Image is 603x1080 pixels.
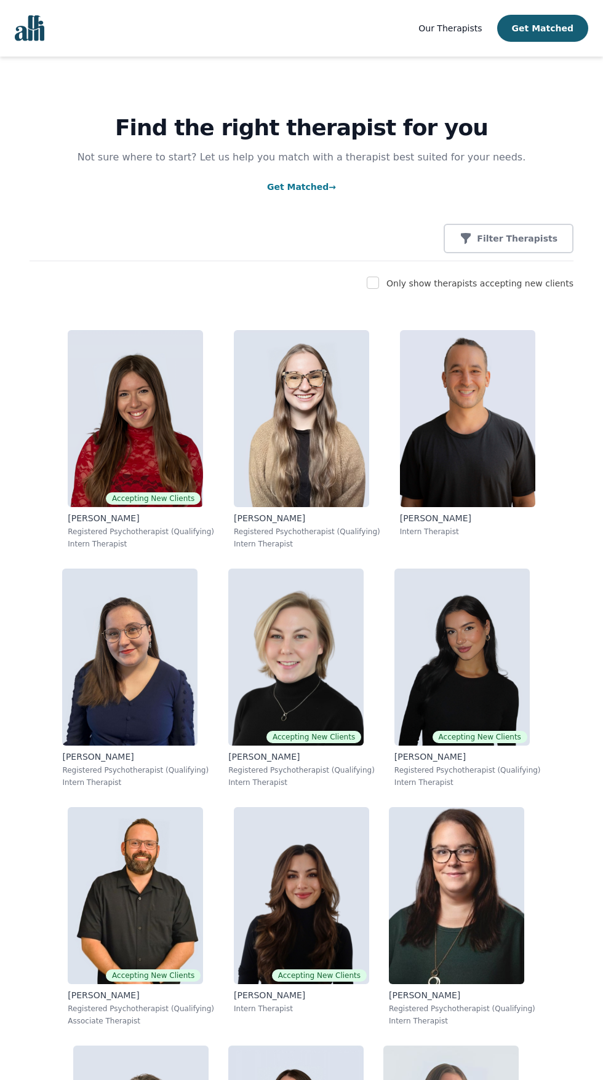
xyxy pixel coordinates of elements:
img: Andrea_Nordby [389,807,524,984]
a: Josh_CadieuxAccepting New Clients[PERSON_NAME]Registered Psychotherapist (Qualifying)Associate Th... [58,797,224,1036]
span: Accepting New Clients [266,731,361,743]
img: Jocelyn_Crawford [228,569,364,746]
p: [PERSON_NAME] [400,512,535,524]
p: [PERSON_NAME] [62,751,209,763]
p: Intern Therapist [394,778,541,787]
p: Registered Psychotherapist (Qualifying) [68,1004,214,1014]
a: Faith_Woodley[PERSON_NAME]Registered Psychotherapist (Qualifying)Intern Therapist [224,320,390,559]
p: Associate Therapist [68,1016,214,1026]
p: [PERSON_NAME] [228,751,375,763]
button: Filter Therapists [444,224,573,253]
a: Our Therapists [418,21,482,36]
a: Andrea_Nordby[PERSON_NAME]Registered Psychotherapist (Qualifying)Intern Therapist [379,797,545,1036]
p: [PERSON_NAME] [234,989,369,1001]
img: Saba_Salemi [234,807,369,984]
p: Registered Psychotherapist (Qualifying) [234,527,380,537]
img: Faith_Woodley [234,330,369,507]
p: Intern Therapist [62,778,209,787]
button: Get Matched [497,15,588,42]
a: Jocelyn_CrawfordAccepting New Clients[PERSON_NAME]Registered Psychotherapist (Qualifying)Intern T... [218,559,385,797]
a: Alisha_LevineAccepting New Clients[PERSON_NAME]Registered Psychotherapist (Qualifying)Intern Ther... [58,320,224,559]
p: Filter Therapists [477,232,557,245]
a: Vanessa_McCulloch[PERSON_NAME]Registered Psychotherapist (Qualifying)Intern Therapist [52,559,218,797]
span: → [329,182,336,192]
p: Intern Therapist [234,1004,369,1014]
p: Intern Therapist [389,1016,535,1026]
span: Accepting New Clients [106,969,201,982]
p: Intern Therapist [400,527,535,537]
img: Josh_Cadieux [68,807,203,984]
img: Alyssa_Tweedie [394,569,530,746]
p: Registered Psychotherapist (Qualifying) [394,765,541,775]
p: [PERSON_NAME] [234,512,380,524]
p: Intern Therapist [68,539,214,549]
span: Accepting New Clients [106,492,201,505]
label: Only show therapists accepting new clients [386,278,573,288]
p: Intern Therapist [228,778,375,787]
img: Kavon_Banejad [400,330,535,507]
h1: Find the right therapist for you [30,116,573,140]
img: Vanessa_McCulloch [62,569,198,746]
p: [PERSON_NAME] [389,989,535,1001]
p: Registered Psychotherapist (Qualifying) [68,527,214,537]
img: alli logo [15,15,44,41]
span: Accepting New Clients [272,969,367,982]
p: Intern Therapist [234,539,380,549]
span: Our Therapists [418,23,482,33]
p: Registered Psychotherapist (Qualifying) [228,765,375,775]
p: Registered Psychotherapist (Qualifying) [62,765,209,775]
img: Alisha_Levine [68,330,203,507]
a: Saba_SalemiAccepting New Clients[PERSON_NAME]Intern Therapist [224,797,379,1036]
a: Alyssa_TweedieAccepting New Clients[PERSON_NAME]Registered Psychotherapist (Qualifying)Intern The... [385,559,551,797]
p: Registered Psychotherapist (Qualifying) [389,1004,535,1014]
p: [PERSON_NAME] [394,751,541,763]
p: [PERSON_NAME] [68,989,214,1001]
span: Accepting New Clients [433,731,527,743]
a: Get Matched [267,182,336,192]
a: Kavon_Banejad[PERSON_NAME]Intern Therapist [390,320,545,559]
p: Not sure where to start? Let us help you match with a therapist best suited for your needs. [65,150,538,165]
p: [PERSON_NAME] [68,512,214,524]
